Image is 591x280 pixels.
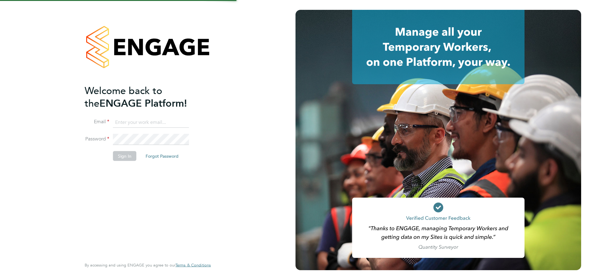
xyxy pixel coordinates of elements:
button: Sign In [113,151,136,161]
label: Email [85,119,109,125]
span: Welcome back to the [85,85,162,109]
label: Password [85,136,109,142]
span: By accessing and using ENGAGE you agree to our [85,262,211,268]
a: Terms & Conditions [175,263,211,268]
input: Enter your work email... [113,117,189,128]
h2: ENGAGE Platform! [85,84,205,109]
button: Forgot Password [141,151,183,161]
